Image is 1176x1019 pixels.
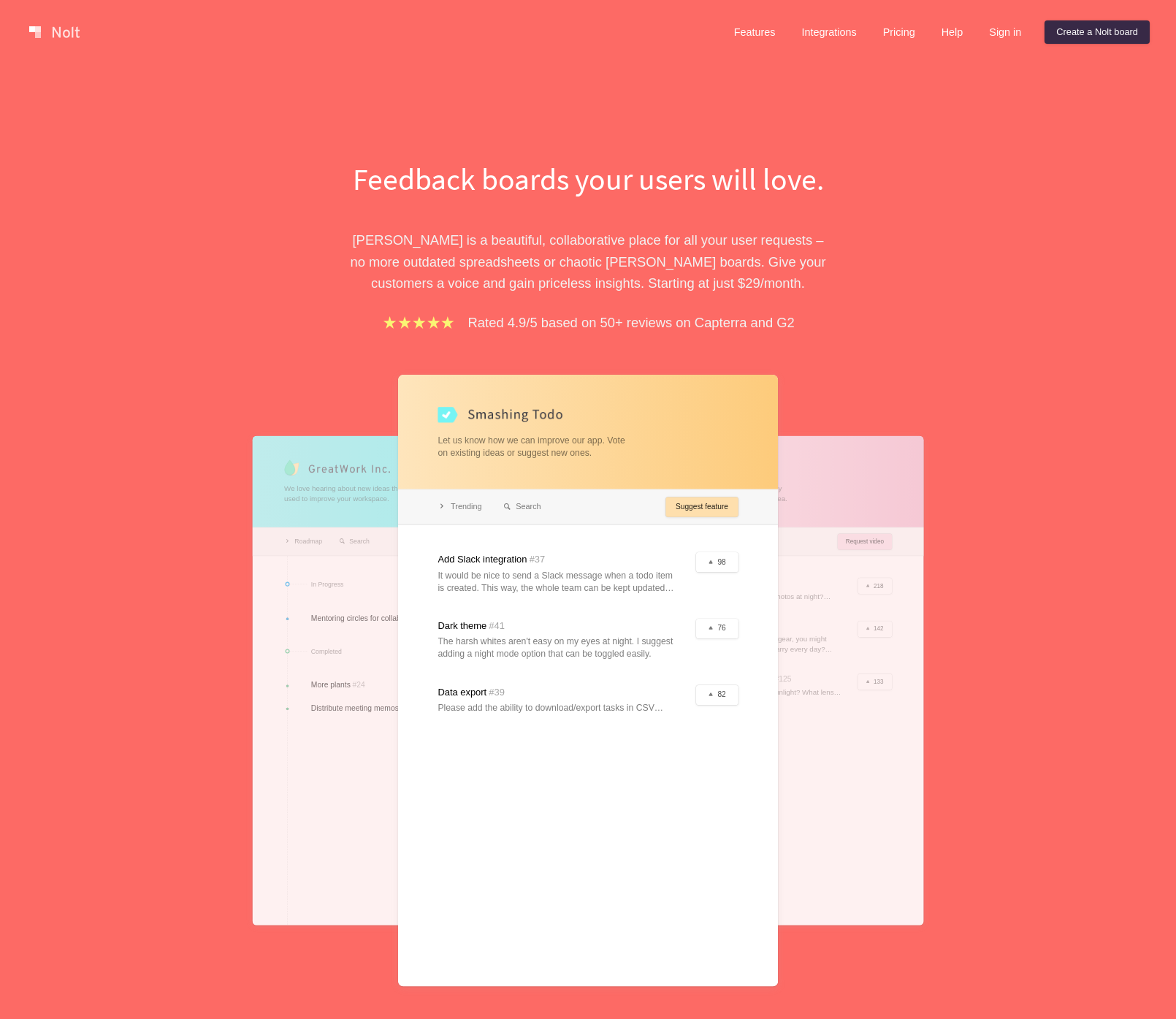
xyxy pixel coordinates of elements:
[1045,20,1150,44] a: Create a Nolt board
[336,229,840,294] p: [PERSON_NAME] is a beautiful, collaborative place for all your user requests – no more outdated s...
[468,312,795,333] p: Rated 4.9/5 based on 50+ reviews on Capterra and G2
[930,20,975,44] a: Help
[722,20,787,44] a: Features
[871,20,927,44] a: Pricing
[977,20,1033,44] a: Sign in
[381,314,456,331] img: stars.b067e34983.png
[336,158,840,200] h1: Feedback boards your users will love.
[790,20,868,44] a: Integrations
